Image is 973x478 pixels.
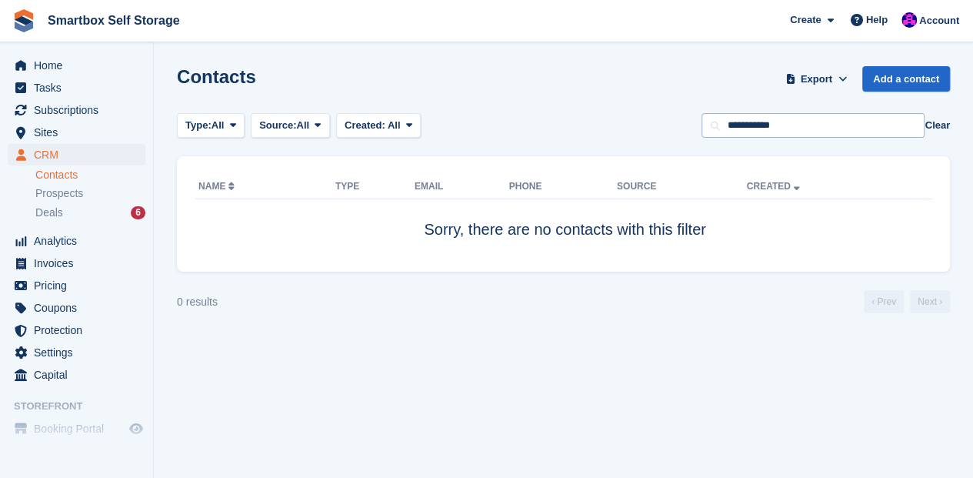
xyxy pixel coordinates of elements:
th: Type [335,175,415,199]
a: Deals 6 [35,205,145,221]
a: Name [198,181,238,192]
span: Coupons [34,297,126,319]
a: menu [8,77,145,99]
span: Storefront [14,399,153,414]
span: Help [866,12,888,28]
a: Preview store [127,420,145,438]
span: Created: [345,119,385,131]
span: Deals [35,206,63,220]
nav: Page [861,290,953,313]
span: Pricing [34,275,126,296]
span: Account [919,13,959,28]
span: Capital [34,364,126,386]
th: Phone [509,175,617,199]
span: Type: [185,118,212,133]
span: Settings [34,342,126,363]
span: Booking Portal [34,418,126,440]
a: Next [910,290,950,313]
a: menu [8,297,145,319]
a: menu [8,275,145,296]
button: Type: All [177,113,245,139]
button: Source: All [251,113,330,139]
span: CRM [34,144,126,165]
a: menu [8,418,145,440]
img: Sam Austin [901,12,917,28]
a: menu [8,342,145,363]
a: menu [8,364,145,386]
div: 6 [131,206,145,219]
span: All [297,118,310,133]
button: Clear [925,118,950,133]
a: menu [8,252,145,274]
th: Email [415,175,509,199]
span: Home [34,55,126,76]
span: Source: [259,118,296,133]
span: Sorry, there are no contacts with this filter [424,221,705,238]
span: Export [801,72,832,87]
img: stora-icon-8386f47178a22dfd0bd8f6a31ec36ba5ce8667c1dd55bd0f319d3a0aa187defe.svg [12,9,35,32]
h1: Contacts [177,66,256,87]
button: Export [782,66,850,92]
a: menu [8,144,145,165]
span: All [388,119,401,131]
span: Tasks [34,77,126,99]
span: Invoices [34,252,126,274]
a: menu [8,319,145,341]
a: Prospects [35,186,145,202]
span: All [212,118,225,133]
th: Source [617,175,747,199]
span: Protection [34,319,126,341]
a: menu [8,122,145,143]
a: Contacts [35,168,145,182]
a: menu [8,99,145,121]
a: Previous [864,290,904,313]
a: Created [747,181,803,192]
a: Smartbox Self Storage [42,8,186,33]
span: Sites [34,122,126,143]
div: 0 results [177,294,218,310]
span: Prospects [35,186,83,201]
a: menu [8,55,145,76]
a: Add a contact [862,66,950,92]
a: menu [8,230,145,252]
span: Subscriptions [34,99,126,121]
span: Analytics [34,230,126,252]
span: Create [790,12,821,28]
button: Created: All [336,113,421,139]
